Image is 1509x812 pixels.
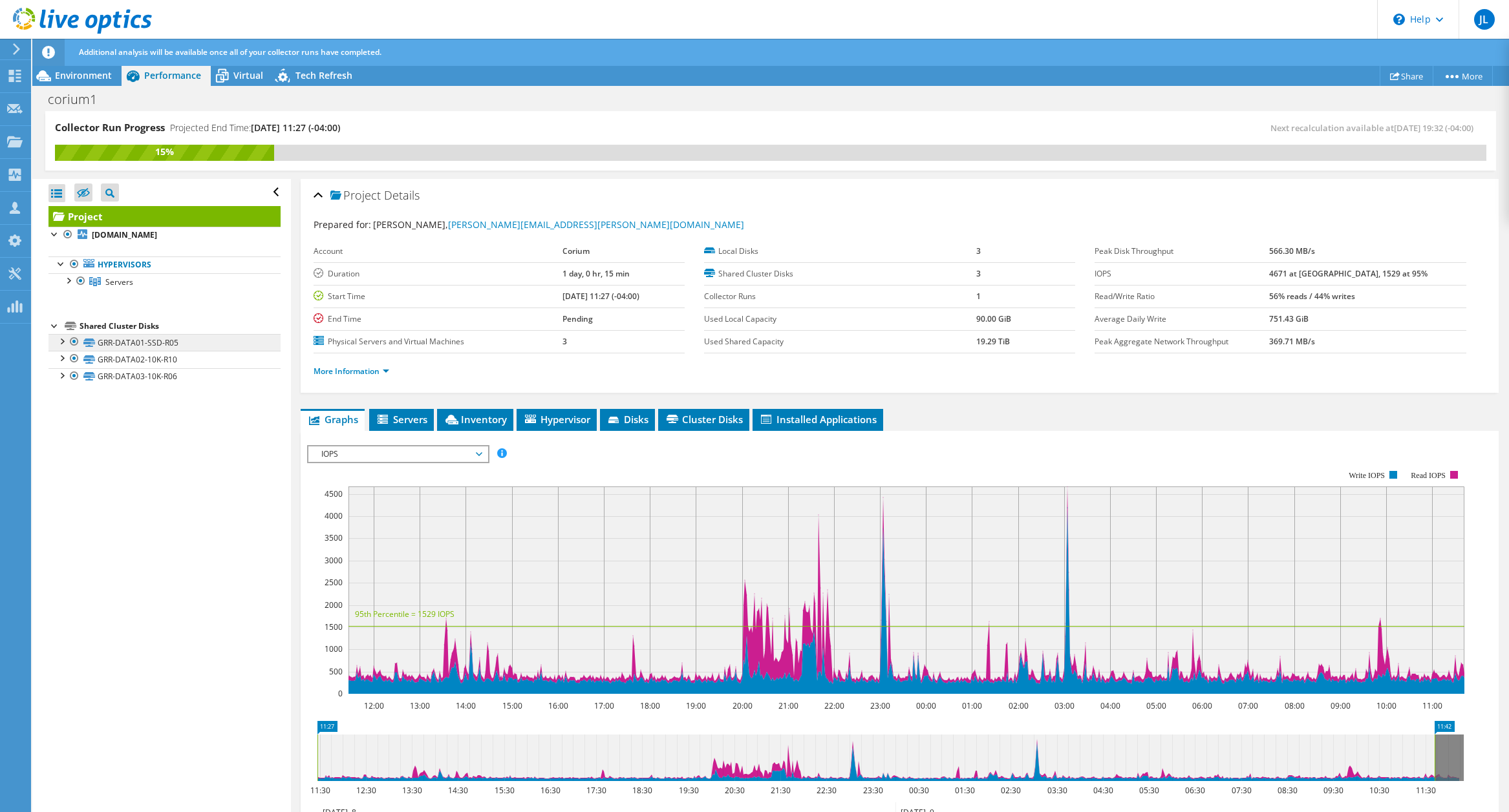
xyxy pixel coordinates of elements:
[455,700,475,711] text: 14:00
[363,700,383,711] text: 12:00
[704,335,976,348] label: Used Shared Capacity
[233,69,263,81] span: Virtual
[92,229,157,240] b: [DOMAIN_NAME]
[356,785,376,796] text: 12:30
[562,245,590,256] b: Corium
[1422,700,1442,711] text: 11:00
[586,785,606,796] text: 17:30
[314,218,371,231] label: Prepared for:
[314,267,563,280] label: Duration
[307,413,358,426] span: Graphs
[295,69,352,81] span: Tech Refresh
[48,256,281,273] a: Hypervisors
[954,785,974,796] text: 01:30
[704,245,976,258] label: Local Disks
[870,700,890,711] text: 23:00
[409,700,429,711] text: 13:00
[1095,245,1269,258] label: Peak Disk Throughput
[665,413,743,426] span: Cluster Disks
[1474,9,1495,30] span: JL
[55,145,274,159] div: 15%
[1394,122,1473,134] span: [DATE] 19:32 (-04:00)
[105,276,133,287] span: Servers
[251,121,340,134] span: [DATE] 11:27 (-04:00)
[310,785,330,796] text: 11:30
[48,351,281,368] a: GRR-DATA02-10K-R10
[325,577,343,588] text: 2500
[325,532,343,543] text: 3500
[562,336,567,347] b: 3
[678,785,698,796] text: 19:30
[704,290,976,303] label: Collector Runs
[1411,471,1446,480] text: Read IOPS
[1184,785,1204,796] text: 06:30
[606,413,648,426] span: Disks
[1415,785,1435,796] text: 11:30
[1349,471,1385,480] text: Write IOPS
[639,700,659,711] text: 18:00
[915,700,936,711] text: 00:00
[42,92,117,107] h1: corium1
[48,368,281,385] a: GRR-DATA03-10K-R06
[976,336,1010,347] b: 19.29 TiB
[976,313,1011,324] b: 90.00 GiB
[80,318,281,334] div: Shared Cluster Disks
[704,267,976,280] label: Shared Cluster Disks
[314,313,563,326] label: End Time
[314,245,563,258] label: Account
[1369,785,1389,796] text: 10:30
[48,273,281,290] a: Servers
[1393,14,1405,25] svg: \n
[523,413,590,426] span: Hypervisor
[1330,700,1350,711] text: 09:00
[1284,700,1304,711] text: 08:00
[908,785,928,796] text: 00:30
[778,700,798,711] text: 21:00
[314,335,563,348] label: Physical Servers and Virtual Machines
[1269,336,1315,347] b: 369.71 MB/s
[384,187,420,203] span: Details
[816,785,836,796] text: 22:30
[976,268,981,279] b: 3
[1323,785,1343,796] text: 09:30
[1237,700,1257,711] text: 07:00
[494,785,514,796] text: 15:30
[448,218,744,231] a: [PERSON_NAME][EMAIL_ADDRESS][PERSON_NAME][DOMAIN_NAME]
[1269,313,1309,324] b: 751.43 GiB
[444,413,507,426] span: Inventory
[594,700,614,711] text: 17:00
[1139,785,1159,796] text: 05:30
[1100,700,1120,711] text: 04:00
[562,268,630,279] b: 1 day, 0 hr, 15 min
[325,621,343,632] text: 1500
[1095,313,1269,326] label: Average Daily Write
[961,700,981,711] text: 01:00
[325,488,343,499] text: 4500
[502,700,522,711] text: 15:00
[704,313,976,326] label: Used Local Capacity
[1095,290,1269,303] label: Read/Write Ratio
[632,785,652,796] text: 18:30
[724,785,744,796] text: 20:30
[1269,268,1428,279] b: 4671 at [GEOGRAPHIC_DATA], 1529 at 95%
[314,290,563,303] label: Start Time
[548,700,568,711] text: 16:00
[315,446,481,462] span: IOPS
[759,413,877,426] span: Installed Applications
[562,291,639,302] b: [DATE] 11:27 (-04:00)
[1277,785,1297,796] text: 08:30
[48,227,281,244] a: [DOMAIN_NAME]
[325,599,343,610] text: 2000
[732,700,752,711] text: 20:00
[55,69,112,81] span: Environment
[338,688,343,699] text: 0
[1000,785,1020,796] text: 02:30
[48,334,281,351] a: GRR-DATA01-SSD-R05
[401,785,422,796] text: 13:30
[329,666,343,677] text: 500
[1192,700,1212,711] text: 06:00
[1054,700,1074,711] text: 03:00
[1095,335,1269,348] label: Peak Aggregate Network Throughput
[862,785,883,796] text: 23:30
[144,69,201,81] span: Performance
